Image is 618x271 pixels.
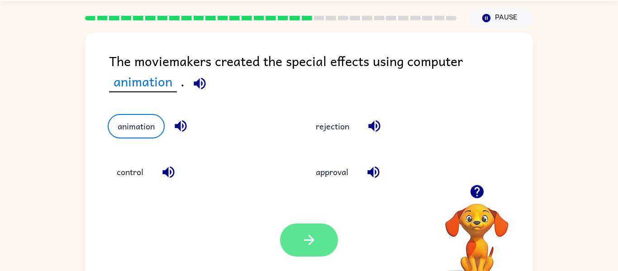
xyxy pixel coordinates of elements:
[307,114,358,138] button: rejection
[109,71,177,92] span: animation
[108,114,165,138] button: animation
[307,160,357,184] button: approval
[108,160,152,184] button: control
[467,8,533,29] button: Pause
[109,51,533,96] div: The moviemakers created the special effects using computer .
